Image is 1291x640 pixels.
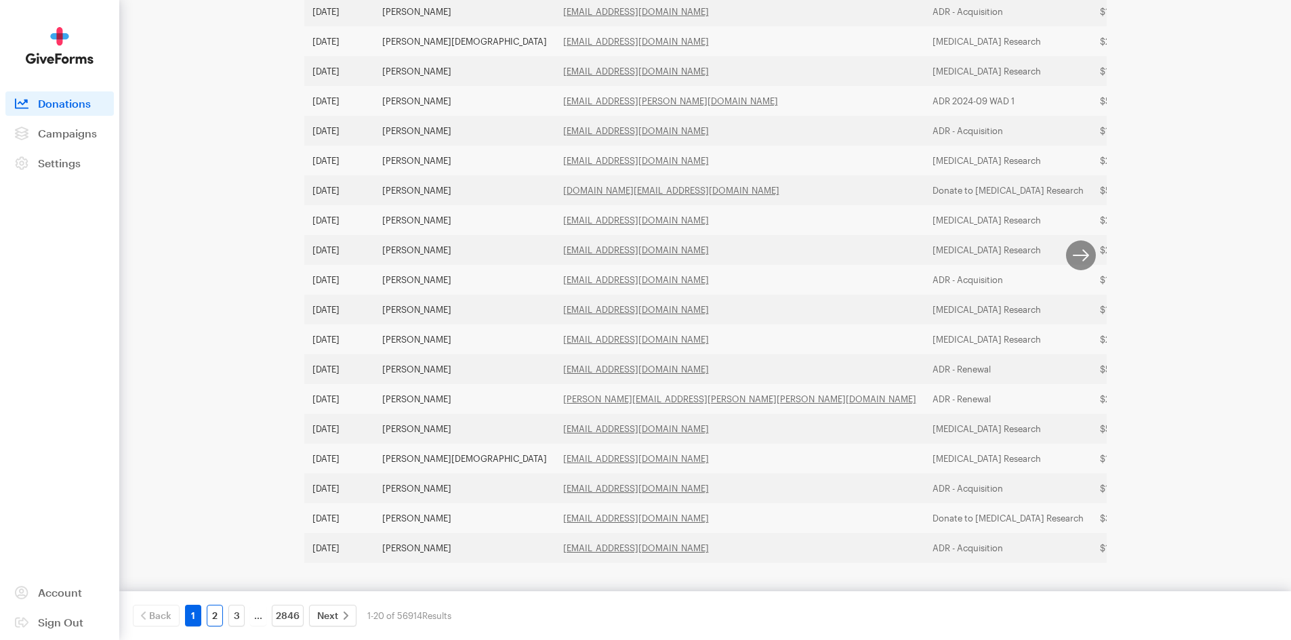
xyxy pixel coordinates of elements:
[924,473,1092,503] td: ADR - Acquisition
[563,155,709,166] a: [EMAIL_ADDRESS][DOMAIN_NAME]
[1092,414,1202,444] td: $52.84
[304,295,374,324] td: [DATE]
[924,26,1092,56] td: [MEDICAL_DATA] Research
[563,483,709,494] a: [EMAIL_ADDRESS][DOMAIN_NAME]
[207,605,223,626] a: 2
[924,295,1092,324] td: [MEDICAL_DATA] Research
[1092,444,1202,473] td: $105.36
[38,127,97,140] span: Campaigns
[26,27,94,64] img: GiveForms
[374,414,555,444] td: [PERSON_NAME]
[304,56,374,86] td: [DATE]
[5,610,114,635] a: Sign Out
[924,384,1092,414] td: ADR - Renewal
[563,393,916,404] a: [PERSON_NAME][EMAIL_ADDRESS][PERSON_NAME][PERSON_NAME][DOMAIN_NAME]
[374,205,555,235] td: [PERSON_NAME]
[38,97,91,110] span: Donations
[1092,26,1202,56] td: $262.92
[924,116,1092,146] td: ADR - Acquisition
[563,66,709,77] a: [EMAIL_ADDRESS][DOMAIN_NAME]
[1092,324,1202,354] td: $26.58
[1092,384,1202,414] td: $25.00
[1092,116,1202,146] td: $16.07
[924,414,1092,444] td: [MEDICAL_DATA] Research
[374,86,555,116] td: [PERSON_NAME]
[374,56,555,86] td: [PERSON_NAME]
[1092,473,1202,503] td: $10.00
[374,295,555,324] td: [PERSON_NAME]
[563,364,709,375] a: [EMAIL_ADDRESS][DOMAIN_NAME]
[563,36,709,47] a: [EMAIL_ADDRESS][DOMAIN_NAME]
[5,151,114,175] a: Settings
[563,423,709,434] a: [EMAIL_ADDRESS][DOMAIN_NAME]
[563,125,709,136] a: [EMAIL_ADDRESS][DOMAIN_NAME]
[38,156,81,169] span: Settings
[563,542,709,553] a: [EMAIL_ADDRESS][DOMAIN_NAME]
[374,384,555,414] td: [PERSON_NAME]
[924,324,1092,354] td: [MEDICAL_DATA] Research
[563,334,709,345] a: [EMAIL_ADDRESS][DOMAIN_NAME]
[374,444,555,473] td: [PERSON_NAME][DEMOGRAPHIC_DATA]
[374,265,555,295] td: [PERSON_NAME]
[563,453,709,464] a: [EMAIL_ADDRESS][DOMAIN_NAME]
[374,473,555,503] td: [PERSON_NAME]
[1092,265,1202,295] td: $100.00
[924,354,1092,384] td: ADR - Renewal
[374,503,555,533] td: [PERSON_NAME]
[304,533,374,563] td: [DATE]
[374,116,555,146] td: [PERSON_NAME]
[309,605,356,626] a: Next
[563,6,709,17] a: [EMAIL_ADDRESS][DOMAIN_NAME]
[304,324,374,354] td: [DATE]
[304,503,374,533] td: [DATE]
[924,265,1092,295] td: ADR - Acquisition
[924,86,1092,116] td: ADR 2024-09 WAD 1
[304,205,374,235] td: [DATE]
[304,175,374,205] td: [DATE]
[38,586,82,599] span: Account
[563,185,779,196] a: [DOMAIN_NAME][EMAIL_ADDRESS][DOMAIN_NAME]
[304,354,374,384] td: [DATE]
[1092,56,1202,86] td: $100.00
[5,580,114,605] a: Account
[374,533,555,563] td: [PERSON_NAME]
[1092,295,1202,324] td: $100.00
[422,610,451,621] span: Results
[1092,354,1202,384] td: $52.84
[374,354,555,384] td: [PERSON_NAME]
[317,607,338,624] span: Next
[1092,146,1202,175] td: $21.32
[1092,235,1202,265] td: $25.00
[304,265,374,295] td: [DATE]
[374,235,555,265] td: [PERSON_NAME]
[924,205,1092,235] td: [MEDICAL_DATA] Research
[304,414,374,444] td: [DATE]
[563,244,709,255] a: [EMAIL_ADDRESS][DOMAIN_NAME]
[304,86,374,116] td: [DATE]
[563,304,709,315] a: [EMAIL_ADDRESS][DOMAIN_NAME]
[5,121,114,146] a: Campaigns
[563,513,709,524] a: [EMAIL_ADDRESS][DOMAIN_NAME]
[304,384,374,414] td: [DATE]
[1092,503,1202,533] td: $36.00
[374,324,555,354] td: [PERSON_NAME]
[1092,533,1202,563] td: $16.07
[924,533,1092,563] td: ADR - Acquisition
[924,503,1092,533] td: Donate to [MEDICAL_DATA] Research
[1092,205,1202,235] td: $21.32
[304,116,374,146] td: [DATE]
[924,235,1092,265] td: [MEDICAL_DATA] Research
[374,146,555,175] td: [PERSON_NAME]
[367,605,451,626] div: 1-20 of 56914
[228,605,245,626] a: 3
[374,26,555,56] td: [PERSON_NAME][DEMOGRAPHIC_DATA]
[563,215,709,226] a: [EMAIL_ADDRESS][DOMAIN_NAME]
[1092,175,1202,205] td: $52.84
[304,26,374,56] td: [DATE]
[5,91,114,116] a: Donations
[304,444,374,473] td: [DATE]
[304,235,374,265] td: [DATE]
[563,274,709,285] a: [EMAIL_ADDRESS][DOMAIN_NAME]
[924,56,1092,86] td: [MEDICAL_DATA] Research
[563,95,778,106] a: [EMAIL_ADDRESS][PERSON_NAME][DOMAIN_NAME]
